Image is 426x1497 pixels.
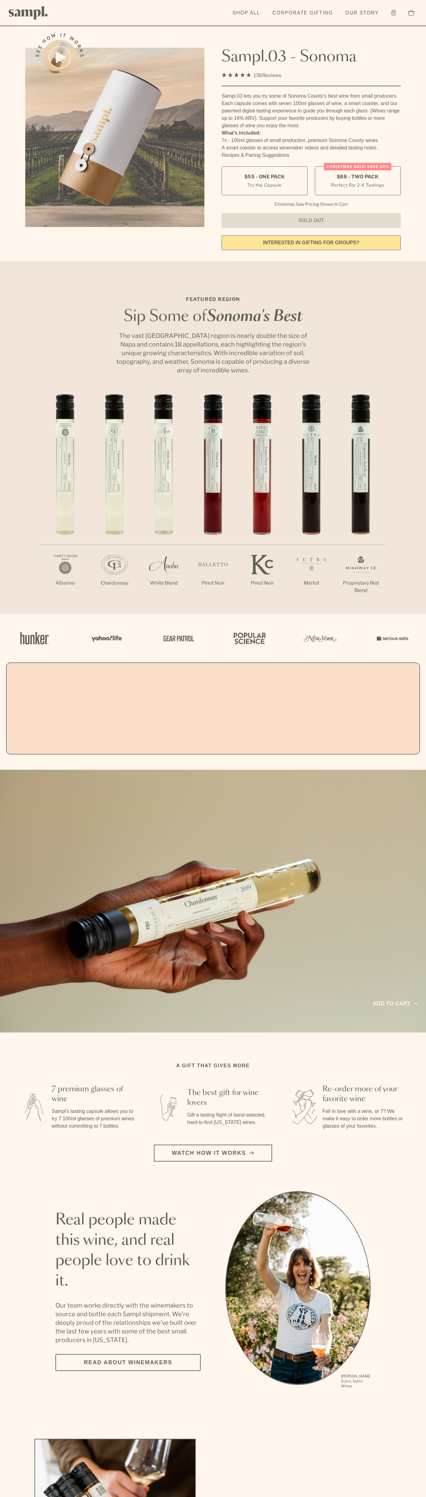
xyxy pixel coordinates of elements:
button: Sold Out [222,213,401,228]
a: Our Story [342,6,382,20]
ul: carousel [225,1191,371,1389]
a: interested in gifting for groups? [222,235,401,250]
span: $88 - Two Pack [337,173,379,180]
a: Add to cart [372,1000,417,1008]
a: Corporate Gifting [269,6,336,20]
a: Shop All [229,6,263,20]
h3: 7 premium glasses of wine [52,1084,135,1104]
li: A smart coaster to access winemaker videos and detailed tasting notes. [222,144,401,152]
li: 5 / 7 [238,394,287,607]
h3: Re-order more of your favorite wine [323,1084,406,1104]
p: Sampl's tasting capsule allows you to try 7 100ml glasses of premium wines without committing to ... [52,1108,135,1130]
p: [PERSON_NAME] Sutro, Sutro Wines [341,1374,371,1389]
p: Chardonnay [90,579,139,587]
img: Artboard_1_c8cd28af-0030-4af1-819c-248e302c7f06_x450.png [16,625,53,651]
p: Merlot [287,579,336,587]
p: Albarino [41,579,90,587]
img: Artboard_5_7fdae55a-36fd-43f7-8bfd-f74a06a2878e_x450.png [159,625,196,651]
p: Our team works directly with the winemakers to source and bottle each Sampl shipment. We’re deepl... [55,1301,201,1344]
div: Christmas SALE! Save 20% [324,163,392,170]
img: Artboard_3_0b291449-6e8c-4d07-b2c2-3f3601a19cd1_x450.png [302,625,339,651]
small: Try the Capsule [247,182,282,188]
li: Recipes & Pairing Suggestions [222,152,401,159]
h1: Sampl.03 - Sonoma [222,48,401,66]
li: 3 / 7 [139,394,188,607]
strong: What’s Included: [222,130,261,136]
p: Pinot Noir [188,579,238,587]
p: Fall in love with a wine, or 7? We make it easy to order more bottles or glasses of your favorites. [323,1108,406,1130]
p: Featured Region [115,296,311,303]
li: 6 / 7 [287,394,336,607]
li: 7 / 7 [336,394,385,614]
a: Read about Winemakers [55,1354,201,1371]
img: Artboard_7_5b34974b-f019-449e-91fb-745f8d0877ee_x450.png [373,625,410,651]
img: Artboard_4_28b4d326-c26e-48f9-9c80-911f17d6414e_x450.png [230,625,267,651]
li: Christmas Sale Pricing Shown In Cart [271,201,351,207]
img: Sampl logo [9,6,48,19]
li: 4 / 7 [188,394,238,607]
small: Perfect For 2-4 Tastings [331,182,384,188]
p: The vast [GEOGRAPHIC_DATA] region is nearly double the size of Napa and contains 18 appellations,... [115,331,311,375]
p: Gift a tasting flight of hand-selected, hard-to-find [US_STATE] wines. [187,1111,271,1126]
h2: Real people made this wine, and real people love to drink it. [55,1210,201,1291]
div: Sampl.03 lets you try some of Sonoma County's best wine from small producers. Each capsule comes ... [222,92,401,129]
span: Reviews [262,72,281,78]
p: Pinot Noir [238,579,287,587]
h2: Sip Some of [115,309,311,324]
img: Artboard_6_04f9a106-072f-468a-bdd7-f11783b05722_x450.png [87,625,124,651]
p: White Blend [139,579,188,587]
em: Sonoma's Best [207,309,303,324]
span: 136 [254,72,262,78]
button: See how it works [42,40,77,75]
p: Proprietary Red Blend [336,579,385,594]
img: Sampl.03 - Sonoma [25,48,204,227]
div: slide 1 [225,1191,371,1389]
span: $55 - One Pack [244,173,285,180]
div: 136Reviews [222,71,281,79]
h2: A gift that gives more [176,1062,250,1069]
h3: The best gift for wine lovers [187,1088,271,1108]
li: 7x - 100ml glasses of small production, premium Sonoma County wines [222,137,401,144]
button: Watch how it works [154,1145,272,1162]
li: 1 / 7 [41,394,90,607]
li: 2 / 7 [90,394,139,607]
